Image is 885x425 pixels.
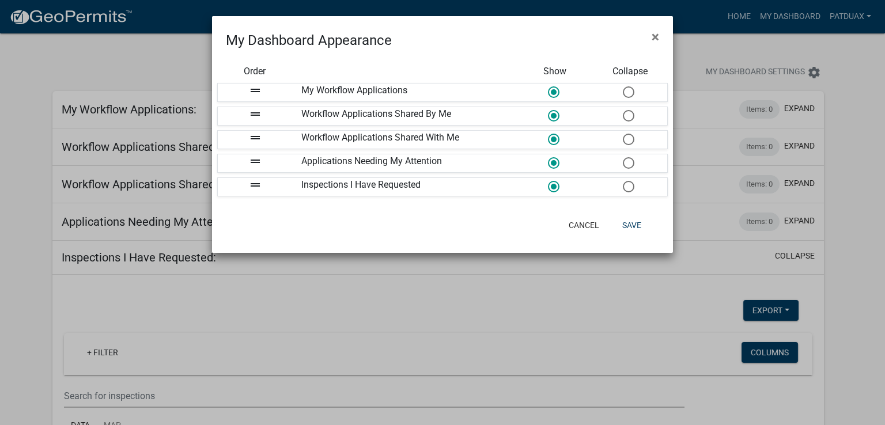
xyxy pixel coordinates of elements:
div: Applications Needing My Attention [293,154,517,172]
button: Cancel [559,215,608,236]
span: × [652,29,659,45]
i: drag_handle [248,154,262,168]
div: Workflow Applications Shared With Me [293,131,517,149]
div: Order [217,64,292,78]
button: Close [642,21,668,53]
i: drag_handle [248,84,262,97]
div: Inspections I Have Requested [293,178,517,196]
button: Save [613,215,650,236]
i: drag_handle [248,107,262,121]
div: My Workflow Applications [293,84,517,101]
i: drag_handle [248,178,262,192]
h4: My Dashboard Appearance [226,30,392,51]
i: drag_handle [248,131,262,145]
div: Collapse [593,64,668,78]
div: Show [517,64,592,78]
div: Workflow Applications Shared By Me [293,107,517,125]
